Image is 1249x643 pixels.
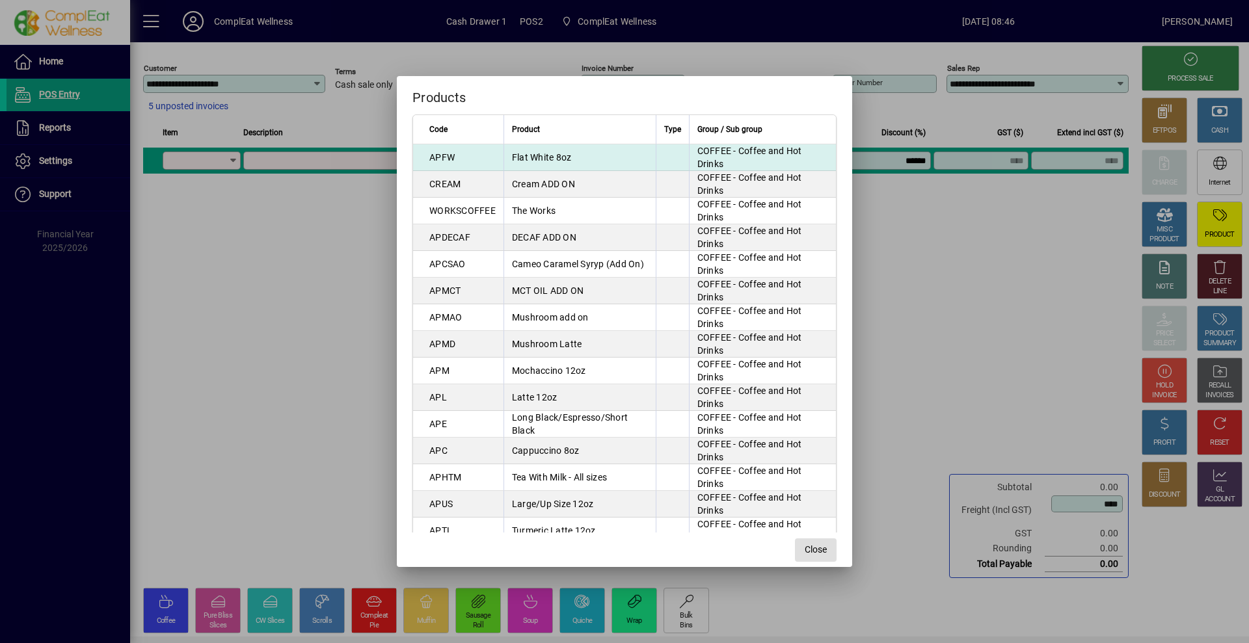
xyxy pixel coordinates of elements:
span: Group / Sub group [697,122,762,137]
td: COFFEE - Coffee and Hot Drinks [689,278,836,304]
td: COFFEE - Coffee and Hot Drinks [689,144,836,171]
td: Latte 12oz [504,384,656,411]
td: Cappuccino 8oz [504,438,656,464]
td: COFFEE - Coffee and Hot Drinks [689,464,836,491]
td: Cameo Caramel Syryp (Add On) [504,251,656,278]
div: APTL [429,524,452,537]
div: APM [429,364,450,377]
td: COFFEE - Coffee and Hot Drinks [689,304,836,331]
div: APFW [429,151,455,164]
div: APMCT [429,284,461,297]
td: Long Black/Espresso/Short Black [504,411,656,438]
td: MCT OIL ADD ON [504,278,656,304]
td: COFFEE - Coffee and Hot Drinks [689,224,836,251]
div: APE [429,417,447,430]
button: Close [795,538,837,562]
td: COFFEE - Coffee and Hot Drinks [689,438,836,464]
div: APC [429,444,448,457]
div: CREAM [429,177,461,190]
td: Turmeric Latte 12oz [504,518,656,544]
div: APL [429,391,447,404]
td: Mushroom Latte [504,331,656,358]
td: COFFEE - Coffee and Hot Drinks [689,251,836,278]
div: WORKSCOFFEE [429,204,496,217]
td: Flat White 8oz [504,144,656,171]
h2: Products [397,76,852,114]
div: APMAO [429,311,462,324]
td: COFFEE - Coffee and Hot Drinks [689,358,836,384]
span: Close [805,543,827,557]
td: COFFEE - Coffee and Hot Drinks [689,171,836,198]
td: Mochaccino 12oz [504,358,656,384]
div: APMD [429,337,455,350]
td: COFFEE - Coffee and Hot Drinks [689,198,836,224]
td: The Works [504,198,656,224]
td: COFFEE - Coffee and Hot Drinks [689,331,836,358]
span: Type [664,122,681,137]
div: APDECAF [429,231,470,244]
td: COFFEE - Coffee and Hot Drinks [689,384,836,411]
td: COFFEE - Coffee and Hot Drinks [689,411,836,438]
td: Large/Up Size 12oz [504,491,656,518]
div: APUS [429,497,453,510]
td: DECAF ADD ON [504,224,656,251]
td: COFFEE - Coffee and Hot Drinks [689,518,836,544]
div: APHTM [429,471,461,484]
td: Tea With Milk - All sizes [504,464,656,491]
td: Cream ADD ON [504,171,656,198]
td: COFFEE - Coffee and Hot Drinks [689,491,836,518]
span: Product [512,122,540,137]
span: Code [429,122,448,137]
div: APCSAO [429,257,466,270]
td: Mushroom add on [504,304,656,331]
